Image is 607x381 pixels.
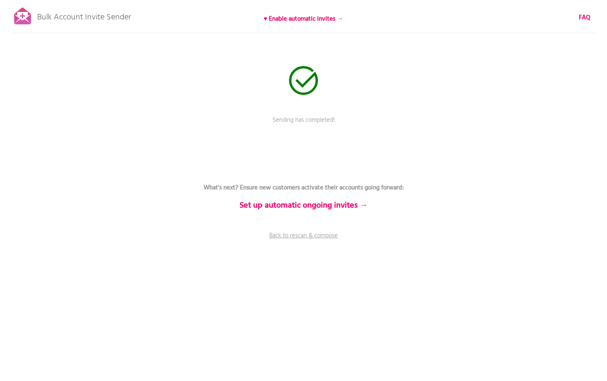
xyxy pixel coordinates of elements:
a: FAQ [579,13,590,22]
p: Sending has completed! [180,116,427,136]
p: Bulk Account Invite Sender [37,5,131,26]
a: Back to rescan & compose [180,231,427,252]
b: FAQ [579,13,590,23]
b: Set up automatic ongoing invites → [239,199,368,212]
b: ♥ Enable automatic invites → [264,14,344,24]
b: What's next? Ensure new customers activate their accounts going forward: [204,183,404,193]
